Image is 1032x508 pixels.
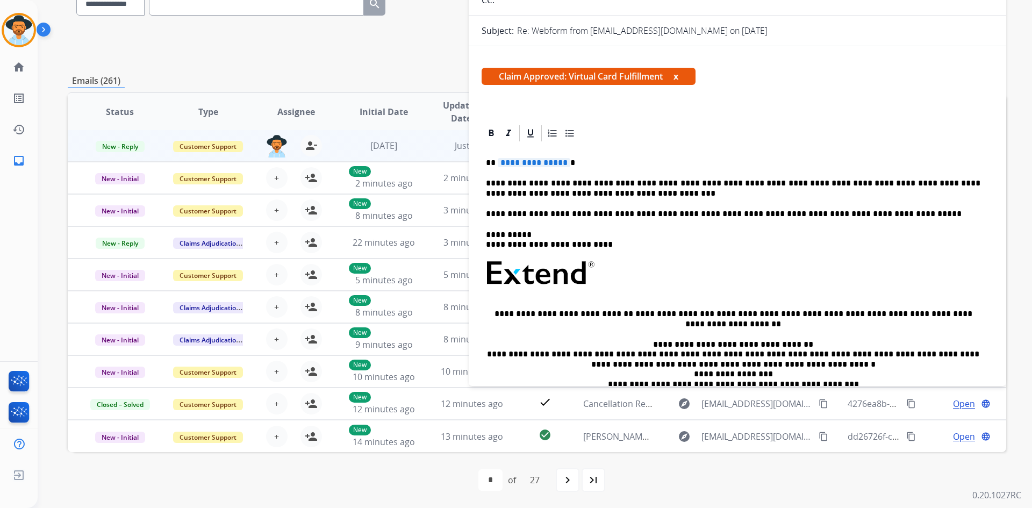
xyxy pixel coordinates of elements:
[437,99,486,125] span: Updated Date
[274,300,279,313] span: +
[522,125,539,141] div: Underline
[678,397,691,410] mat-icon: explore
[305,139,318,152] mat-icon: person_remove
[305,430,318,443] mat-icon: person_add
[441,366,503,377] span: 10 minutes ago
[266,199,288,221] button: +
[443,269,501,281] span: 5 minutes ago
[266,135,288,158] img: agent-avatar
[981,399,991,409] mat-icon: language
[173,238,247,249] span: Claims Adjudication
[274,204,279,217] span: +
[355,274,413,286] span: 5 minutes ago
[483,125,499,141] div: Bold
[353,436,415,448] span: 14 minutes ago
[95,432,145,443] span: New - Initial
[673,70,678,83] button: x
[583,431,743,442] span: [PERSON_NAME] pic of missing package
[500,125,517,141] div: Italic
[274,236,279,249] span: +
[848,431,1008,442] span: dd26726f-c5c3-4237-8573-2c4f66ab1c94
[443,172,501,184] span: 2 minutes ago
[353,237,415,248] span: 22 minutes ago
[198,105,218,118] span: Type
[355,210,413,221] span: 8 minutes ago
[173,399,243,410] span: Customer Support
[701,397,812,410] span: [EMAIL_ADDRESS][DOMAIN_NAME]
[173,302,247,313] span: Claims Adjudication
[349,425,371,435] p: New
[12,123,25,136] mat-icon: history
[305,171,318,184] mat-icon: person_add
[96,238,145,249] span: New - Reply
[305,204,318,217] mat-icon: person_add
[349,166,371,177] p: New
[562,125,578,141] div: Bullet List
[701,430,812,443] span: [EMAIL_ADDRESS][DOMAIN_NAME]
[106,105,134,118] span: Status
[443,333,501,345] span: 8 minutes ago
[274,430,279,443] span: +
[521,469,548,491] div: 27
[96,141,145,152] span: New - Reply
[349,327,371,338] p: New
[819,399,828,409] mat-icon: content_copy
[443,301,501,313] span: 8 minutes ago
[305,333,318,346] mat-icon: person_add
[266,393,288,414] button: +
[355,339,413,350] span: 9 minutes ago
[305,300,318,313] mat-icon: person_add
[544,125,561,141] div: Ordered List
[173,270,243,281] span: Customer Support
[173,141,243,152] span: Customer Support
[274,268,279,281] span: +
[819,432,828,441] mat-icon: content_copy
[305,365,318,378] mat-icon: person_add
[95,302,145,313] span: New - Initial
[349,392,371,403] p: New
[517,24,768,37] p: Re: Webform from [EMAIL_ADDRESS][DOMAIN_NAME] on [DATE]
[277,105,315,118] span: Assignee
[305,268,318,281] mat-icon: person_add
[953,397,975,410] span: Open
[266,328,288,350] button: +
[274,171,279,184] span: +
[266,426,288,447] button: +
[848,398,1013,410] span: 4276ea8b-a33a-4ae0-94f5-81b57cd7d46b
[953,430,975,443] span: Open
[173,334,247,346] span: Claims Adjudication
[305,236,318,249] mat-icon: person_add
[12,61,25,74] mat-icon: home
[266,361,288,382] button: +
[370,140,397,152] span: [DATE]
[981,432,991,441] mat-icon: language
[355,306,413,318] span: 8 minutes ago
[305,397,318,410] mat-icon: person_add
[678,430,691,443] mat-icon: explore
[482,24,514,37] p: Subject:
[95,270,145,281] span: New - Initial
[349,295,371,306] p: New
[349,263,371,274] p: New
[561,474,574,486] mat-icon: navigate_next
[173,367,243,378] span: Customer Support
[95,367,145,378] span: New - Initial
[4,15,34,45] img: avatar
[349,360,371,370] p: New
[587,474,600,486] mat-icon: last_page
[349,198,371,209] p: New
[443,204,501,216] span: 3 minutes ago
[353,371,415,383] span: 10 minutes ago
[441,398,503,410] span: 12 minutes ago
[95,334,145,346] span: New - Initial
[441,431,503,442] span: 13 minutes ago
[906,399,916,409] mat-icon: content_copy
[906,432,916,441] mat-icon: content_copy
[266,167,288,189] button: +
[12,154,25,167] mat-icon: inbox
[539,428,551,441] mat-icon: check_circle
[583,398,669,410] span: Cancellation Request
[266,232,288,253] button: +
[274,365,279,378] span: +
[95,205,145,217] span: New - Initial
